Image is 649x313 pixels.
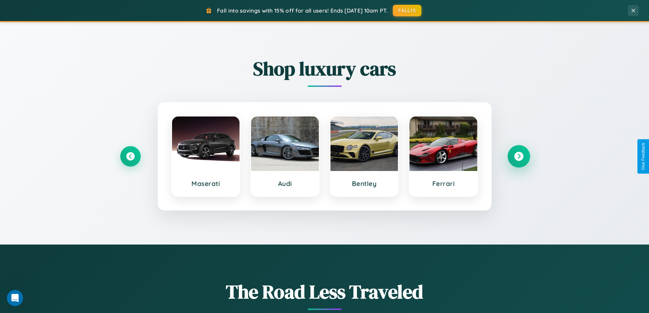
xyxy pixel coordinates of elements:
h3: Maserati [179,179,233,188]
h3: Audi [258,179,312,188]
iframe: Intercom live chat [7,290,23,306]
h2: Shop luxury cars [120,56,529,82]
h1: The Road Less Traveled [120,279,529,305]
button: FALL15 [393,5,421,16]
span: Fall into savings with 15% off for all users! Ends [DATE] 10am PT. [217,7,388,14]
div: Give Feedback [641,143,646,170]
h3: Ferrari [416,179,470,188]
h3: Bentley [337,179,391,188]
